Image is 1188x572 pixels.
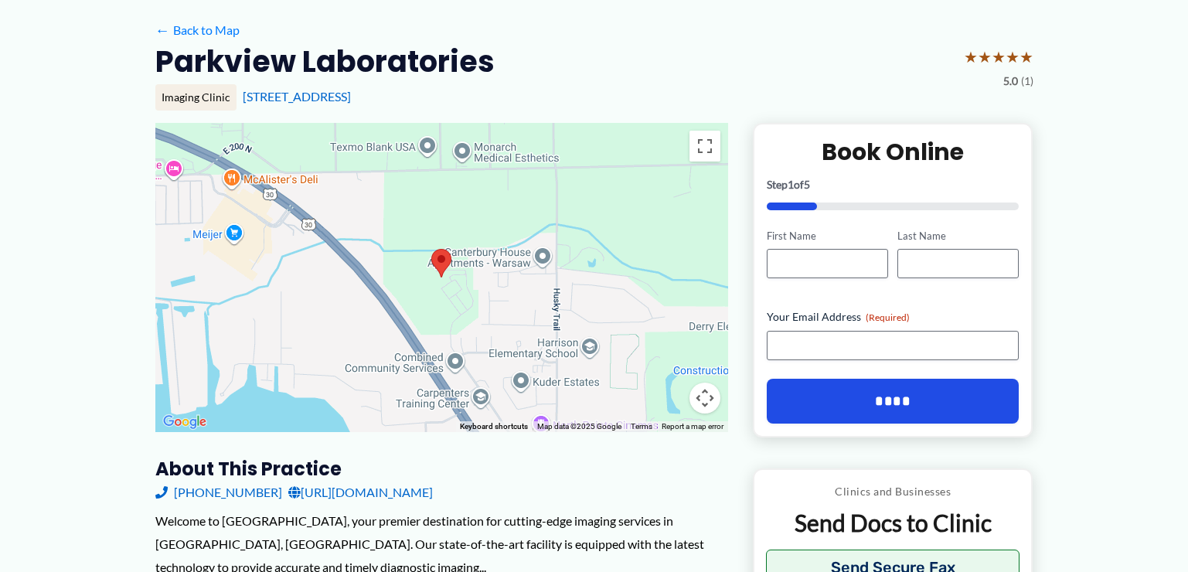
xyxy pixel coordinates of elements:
a: Terms [631,422,652,431]
p: Clinics and Businesses [766,482,1020,502]
a: [PHONE_NUMBER] [155,481,282,504]
h2: Book Online [767,137,1020,167]
img: Google [159,412,210,432]
span: Map data ©2025 Google [537,422,621,431]
span: ← [155,22,170,37]
button: Toggle fullscreen view [689,131,720,162]
span: 1 [788,178,794,191]
a: ←Back to Map [155,19,240,42]
span: ★ [964,43,978,71]
p: Send Docs to Clinic [766,508,1020,538]
a: [STREET_ADDRESS] [243,89,351,104]
p: Step of [767,179,1020,190]
button: Map camera controls [689,383,720,414]
button: Keyboard shortcuts [460,421,528,432]
a: Report a map error [662,422,723,431]
label: First Name [767,229,888,243]
a: [URL][DOMAIN_NAME] [288,481,433,504]
a: Open this area in Google Maps (opens a new window) [159,412,210,432]
span: 5.0 [1003,71,1018,91]
span: (1) [1021,71,1033,91]
span: ★ [978,43,992,71]
span: (Required) [866,312,910,323]
span: ★ [1006,43,1020,71]
span: ★ [992,43,1006,71]
div: Imaging Clinic [155,84,237,111]
h3: About this practice [155,457,728,481]
span: 5 [804,178,810,191]
label: Your Email Address [767,309,1020,325]
h2: Parkview Laboratories [155,43,495,80]
label: Last Name [897,229,1019,243]
span: ★ [1020,43,1033,71]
